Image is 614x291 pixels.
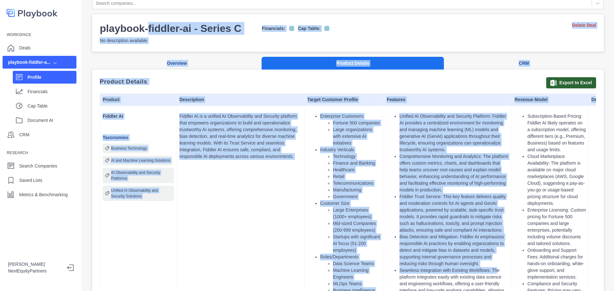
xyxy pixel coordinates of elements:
[298,25,321,32] p: Cap Table:
[19,191,68,198] p: Metrics & Benchmarking
[324,26,329,31] img: on-logo
[320,146,381,200] li: Industry Verticals
[177,94,305,106] th: Description
[333,120,381,126] li: Fortune 500 companies
[179,113,302,160] p: Fiddler AI is a unified AI Observability and Security platform that empowers organizations to bui...
[572,22,596,29] a: Delete Deal
[333,187,381,193] li: Manufacturing
[333,193,381,200] li: Government
[399,153,509,193] li: Comprehensive Monitoring and Analytics: The platform offers custom metrics, charts, and dashboard...
[527,247,586,280] li: Onboarding and Support Fees: Additional charges for hands-on onboarding, white-glove support, and...
[111,145,147,151] p: Business Technology
[512,94,589,106] th: Revenue Model
[399,234,509,267] li: Bias Detection and Mitigation: Fiddler AI emphasizes responsible AI practices by enabling organiz...
[92,57,262,70] button: Overview
[320,113,381,146] li: Enterprise Customers
[305,94,384,106] th: Target Customer Profile
[333,207,381,220] li: Large Enterprises (1000+ employees)
[399,113,509,153] li: Unified AI Observability and Security Platform: Fiddler AI provides a centralized environment for...
[100,22,241,35] h3: playbook-fiddler-ai - Series C
[333,260,381,267] li: Data Science Teams
[100,79,147,84] p: Product Details
[100,94,177,106] th: Product
[8,261,62,268] p: [PERSON_NAME]
[19,45,31,51] p: Deals
[262,25,285,32] p: Financials:
[19,163,57,169] p: Search Companies
[333,180,381,187] li: Telecommunications
[8,268,62,274] p: NextEquityPartners
[546,77,596,88] button: Export to Excel
[111,170,172,181] p: AI Observability and Security Platforms
[289,26,294,31] img: on-logo
[28,103,76,109] p: Cap Table
[527,207,586,247] li: Enterprise Licensing: Custom pricing for Fortune 500 companies and large enterprises, potentially...
[333,160,381,167] li: Finance and Banking
[19,131,29,138] p: CRM
[333,167,381,173] li: Healthcare
[333,173,381,180] li: Retail
[333,280,381,287] li: MLOps Teams
[384,94,512,106] th: Features
[527,153,586,207] li: Cloud Marketplace Availability: The platform is available on major cloud marketplaces (AWS, Googl...
[19,177,42,184] p: Saved Lists
[28,117,76,124] p: Document AI
[333,220,381,234] li: Mid-sized Companies (200-999 employees)
[6,6,58,19] img: logo-colored
[8,59,51,66] div: playbook-fiddler-a...
[100,37,329,44] p: No description available
[320,200,381,254] li: Customer Size
[111,158,170,163] p: AI and Machine Learning Solutions
[399,193,509,234] li: Fiddler Trust Service: This key feature delivers quality and moderation controls for AI agents an...
[333,126,381,146] li: Large organizations with extensive AI initiatives
[527,113,586,153] li: Subscription-Based Pricing: Fiddler AI likely operates on a subscription model, offering differen...
[333,234,381,254] li: Startups with significant AI focus (51-200 employees)
[333,153,381,160] li: Technology
[444,57,604,70] button: CRM
[262,57,444,70] button: Product Details
[103,134,174,141] p: Taxonomies
[333,267,381,280] li: Machine Learning Engineers
[111,188,172,199] p: Unified AI Observability and Security Solutions
[28,74,76,81] p: Profile
[103,114,123,119] strong: Fiddler AI
[28,88,76,95] p: Financials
